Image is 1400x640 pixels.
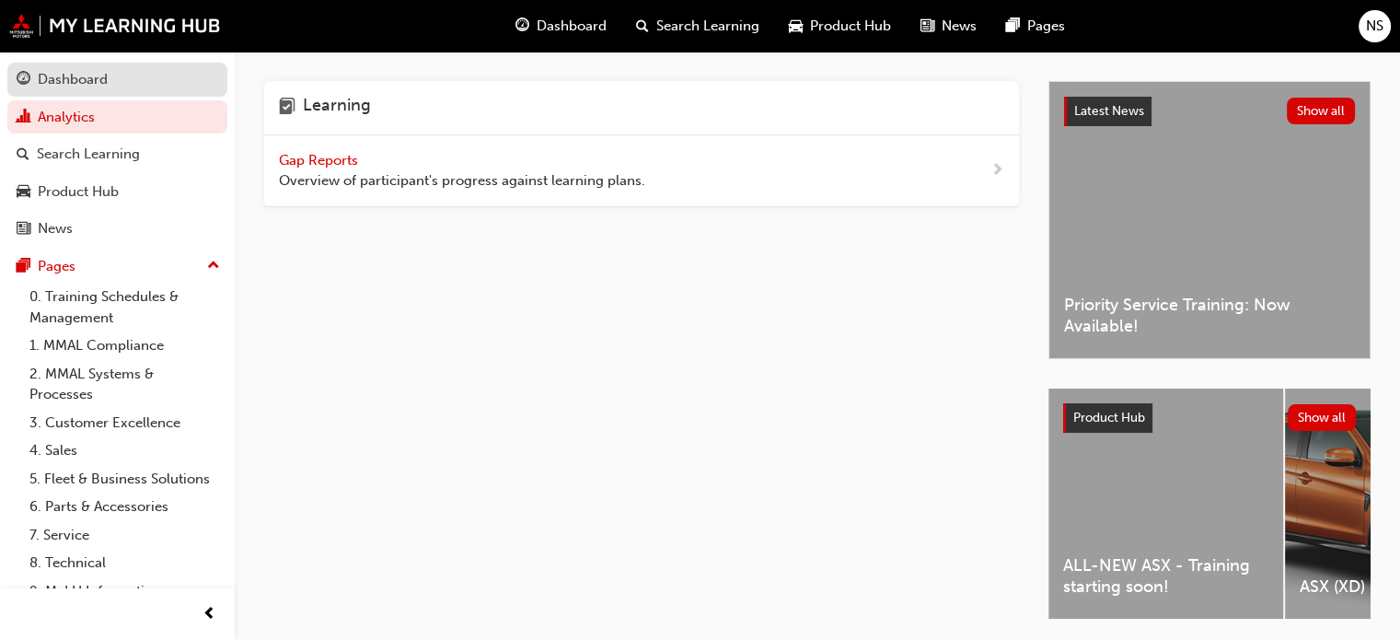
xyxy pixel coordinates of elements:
[303,96,371,120] h4: Learning
[7,59,227,250] button: DashboardAnalyticsSearch LearningProduct HubNews
[38,181,119,203] div: Product Hub
[22,521,227,550] a: 7. Service
[38,69,108,90] div: Dashboard
[22,409,227,437] a: 3. Customer Excellence
[621,7,774,45] a: search-iconSearch Learning
[38,218,73,239] div: News
[1074,103,1144,119] span: Latest News
[7,100,227,134] a: Analytics
[1366,16,1383,37] span: NS
[636,15,649,38] span: search-icon
[991,7,1080,45] a: pages-iconPages
[17,259,30,275] span: pages-icon
[7,212,227,246] a: News
[789,15,803,38] span: car-icon
[17,110,30,126] span: chart-icon
[7,250,227,284] button: Pages
[1063,555,1268,597] span: ALL-NEW ASX - Training starting soon!
[279,170,645,192] span: Overview of participant's progress against learning plans.
[1063,403,1356,433] a: Product HubShow all
[7,63,227,97] a: Dashboard
[17,146,29,163] span: search-icon
[1048,389,1283,619] a: ALL-NEW ASX - Training starting soon!
[1359,10,1391,42] button: NS
[920,15,934,38] span: news-icon
[17,72,30,88] span: guage-icon
[279,152,362,169] span: Gap Reports
[1064,97,1355,126] a: Latest NewsShow all
[22,283,227,332] a: 0. Training Schedules & Management
[17,221,30,238] span: news-icon
[810,16,891,37] span: Product Hub
[1064,295,1355,336] span: Priority Service Training: Now Available!
[22,549,227,577] a: 8. Technical
[1027,16,1065,37] span: Pages
[942,16,977,37] span: News
[264,135,1019,207] a: Gap Reports Overview of participant's progress against learning plans.next-icon
[22,493,227,521] a: 6. Parts & Accessories
[7,175,227,209] a: Product Hub
[202,603,216,626] span: prev-icon
[7,137,227,171] a: Search Learning
[1287,98,1356,124] button: Show all
[9,14,221,38] img: mmal
[22,465,227,494] a: 5. Fleet & Business Solutions
[1006,15,1020,38] span: pages-icon
[537,16,607,37] span: Dashboard
[1073,410,1145,425] span: Product Hub
[22,436,227,465] a: 4. Sales
[1288,404,1357,431] button: Show all
[501,7,621,45] a: guage-iconDashboard
[38,256,75,277] div: Pages
[656,16,759,37] span: Search Learning
[22,360,227,409] a: 2. MMAL Systems & Processes
[207,254,220,278] span: up-icon
[1048,81,1371,359] a: Latest NewsShow allPriority Service Training: Now Available!
[22,332,227,360] a: 1. MMAL Compliance
[990,159,1004,182] span: next-icon
[279,96,295,120] span: learning-icon
[37,144,140,165] div: Search Learning
[906,7,991,45] a: news-iconNews
[774,7,906,45] a: car-iconProduct Hub
[515,15,529,38] span: guage-icon
[22,577,227,606] a: 9. MyLH Information
[17,184,30,201] span: car-icon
